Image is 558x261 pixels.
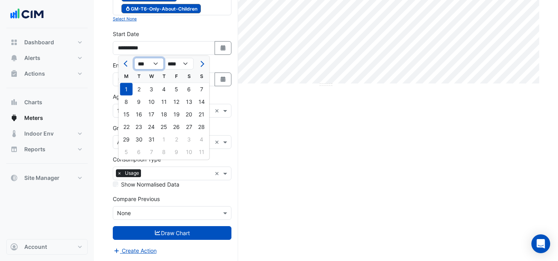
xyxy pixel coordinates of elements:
[24,174,60,182] span: Site Manager
[113,155,161,163] label: Consumption Type
[145,108,158,121] div: Wednesday, May 17, 2023
[10,114,18,122] app-icon: Meters
[195,133,208,146] div: Sunday, June 4, 2023
[120,108,133,121] div: 15
[197,58,206,70] button: Next month
[133,133,145,146] div: Tuesday, May 30, 2023
[6,239,88,255] button: Account
[158,133,170,146] div: Thursday, June 1, 2023
[170,108,183,121] div: Friday, May 19, 2023
[195,96,208,108] div: 14
[183,108,195,121] div: Saturday, May 20, 2023
[195,108,208,121] div: 21
[113,61,136,69] label: End Date
[10,98,18,106] app-icon: Charts
[133,121,145,133] div: Tuesday, May 23, 2023
[158,96,170,108] div: Thursday, May 11, 2023
[145,96,158,108] div: Wednesday, May 10, 2023
[6,170,88,186] button: Site Manager
[215,138,221,146] span: Clear
[170,96,183,108] div: Friday, May 12, 2023
[113,195,160,203] label: Compare Previous
[134,58,164,70] select: Select month
[133,146,145,158] div: Tuesday, June 6, 2023
[195,133,208,146] div: 4
[120,146,133,158] div: Monday, June 5, 2023
[145,121,158,133] div: 24
[145,70,158,83] div: W
[183,83,195,96] div: Saturday, May 6, 2023
[195,121,208,133] div: Sunday, May 28, 2023
[10,145,18,153] app-icon: Reports
[215,107,221,115] span: Clear
[6,34,88,50] button: Dashboard
[24,98,42,106] span: Charts
[113,15,137,22] button: Select None
[6,110,88,126] button: Meters
[183,146,195,158] div: Saturday, June 10, 2023
[24,243,47,251] span: Account
[145,121,158,133] div: Wednesday, May 24, 2023
[24,38,54,46] span: Dashboard
[113,16,137,22] small: Select None
[158,146,170,158] div: 8
[133,70,145,83] div: T
[10,130,18,138] app-icon: Indoor Env
[215,169,221,178] span: Clear
[158,121,170,133] div: Thursday, May 25, 2023
[195,70,208,83] div: S
[158,70,170,83] div: T
[145,146,158,158] div: Wednesday, June 7, 2023
[6,50,88,66] button: Alerts
[145,96,158,108] div: 10
[24,145,45,153] span: Reports
[9,6,45,22] img: Company Logo
[120,70,133,83] div: M
[183,96,195,108] div: Saturday, May 13, 2023
[121,4,201,13] span: GM-T6-Only-About-Children
[6,141,88,157] button: Reports
[133,146,145,158] div: 6
[133,108,145,121] div: Tuesday, May 16, 2023
[121,180,179,188] label: Show Normalised Data
[195,146,208,158] div: Sunday, June 11, 2023
[183,121,195,133] div: Saturday, May 27, 2023
[24,70,45,78] span: Actions
[116,169,123,177] span: ×
[170,83,183,96] div: Friday, May 5, 2023
[158,83,170,96] div: Thursday, May 4, 2023
[158,108,170,121] div: 18
[145,133,158,146] div: 31
[158,121,170,133] div: 25
[183,70,195,83] div: S
[195,83,208,96] div: 7
[158,108,170,121] div: Thursday, May 18, 2023
[170,96,183,108] div: 12
[122,58,131,70] button: Previous month
[10,38,18,46] app-icon: Dashboard
[183,121,195,133] div: 27
[113,124,137,132] label: Group By
[120,146,133,158] div: 5
[170,70,183,83] div: F
[24,54,40,62] span: Alerts
[195,108,208,121] div: Sunday, May 21, 2023
[6,66,88,82] button: Actions
[120,121,133,133] div: 22
[123,169,141,177] span: Usage
[120,83,133,96] div: 1
[183,96,195,108] div: 13
[133,83,145,96] div: Tuesday, May 2, 2023
[183,146,195,158] div: 10
[24,130,54,138] span: Indoor Env
[195,121,208,133] div: 28
[133,96,145,108] div: Tuesday, May 9, 2023
[183,83,195,96] div: 6
[120,133,133,146] div: 29
[170,121,183,133] div: Friday, May 26, 2023
[125,5,131,11] fa-icon: Gas
[183,133,195,146] div: 3
[158,96,170,108] div: 11
[113,246,157,255] button: Create Action
[145,108,158,121] div: 17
